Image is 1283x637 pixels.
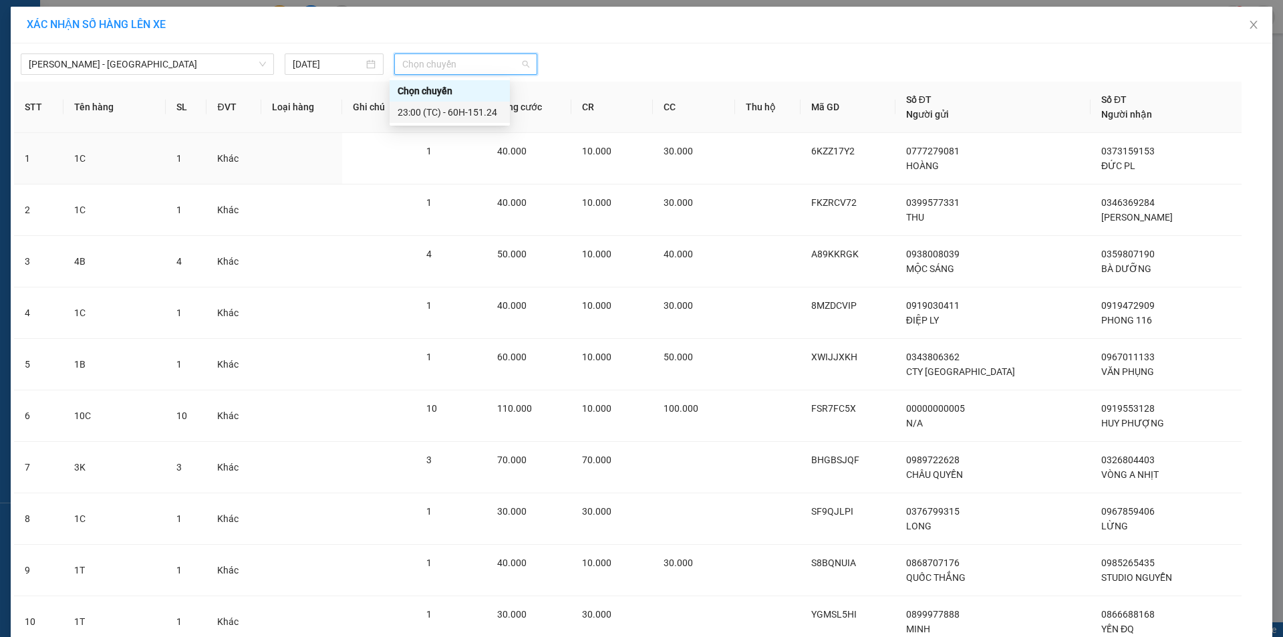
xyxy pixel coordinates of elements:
[293,57,364,72] input: 13/08/2025
[14,82,63,133] th: STT
[664,197,693,208] span: 30.000
[1101,609,1155,620] span: 0866688168
[206,339,261,390] td: Khác
[906,315,939,326] span: ĐIỆP LY
[426,557,432,568] span: 1
[176,410,187,421] span: 10
[62,36,180,45] strong: HCM - ĐỊNH QUÁN - PHƯƠNG LÂM
[664,403,698,414] span: 100.000
[582,352,611,362] span: 10.000
[176,462,182,473] span: 3
[63,390,166,442] td: 10C
[14,184,63,236] td: 2
[58,24,184,34] strong: (NHÀ XE [GEOGRAPHIC_DATA])
[14,442,63,493] td: 7
[497,557,527,568] span: 40.000
[735,82,801,133] th: Thu hộ
[906,403,965,414] span: 00000000005
[582,455,611,465] span: 70.000
[906,160,939,171] span: HOÀNG
[497,403,532,414] span: 110.000
[1101,146,1155,156] span: 0373159153
[426,403,437,414] span: 10
[497,455,527,465] span: 70.000
[811,506,853,517] span: SF9QJLPI
[342,82,416,133] th: Ghi chú
[51,7,191,22] strong: NHÀ XE THUẬN HƯƠNG
[1101,94,1127,105] span: Số ĐT
[906,506,960,517] span: 0376799315
[906,455,960,465] span: 0989722628
[206,184,261,236] td: Khác
[906,572,966,583] span: QUỐC THẮNG
[5,55,31,63] span: VP Gửi:
[426,146,432,156] span: 1
[206,545,261,596] td: Khác
[398,84,502,98] div: Chọn chuyến
[206,442,261,493] td: Khác
[906,263,954,274] span: MỘC SÁNG
[63,133,166,184] td: 1C
[63,493,166,545] td: 1C
[811,146,855,156] span: 6KZZ17Y2
[1101,263,1151,274] span: BÀ DƯỠNG
[906,469,963,480] span: CHÂU QUYỀN
[497,609,527,620] span: 30.000
[582,609,611,620] span: 30.000
[811,403,856,414] span: FSR7FC5X
[14,339,63,390] td: 5
[906,197,960,208] span: 0399577331
[14,287,63,339] td: 4
[426,249,432,259] span: 4
[1101,352,1155,362] span: 0967011133
[14,236,63,287] td: 3
[14,133,63,184] td: 1
[906,109,949,120] span: Người gửi
[1101,469,1159,480] span: VÒNG A NHỊT
[206,493,261,545] td: Khác
[571,82,654,133] th: CR
[906,249,960,259] span: 0938008039
[906,212,924,223] span: THU
[261,82,342,133] th: Loại hàng
[801,82,895,133] th: Mã GD
[811,557,856,568] span: S8BQNUIA
[206,236,261,287] td: Khác
[906,300,960,311] span: 0919030411
[664,557,693,568] span: 30.000
[14,545,63,596] td: 9
[1101,315,1152,326] span: PHONG 116
[176,616,182,627] span: 1
[102,83,173,91] span: [STREET_ADDRESS]
[582,249,611,259] span: 10.000
[906,146,960,156] span: 0777279081
[1101,109,1152,120] span: Người nhận
[63,545,166,596] td: 1T
[1248,19,1259,30] span: close
[811,352,857,362] span: XWIJJXKH
[664,352,693,362] span: 50.000
[1101,366,1154,377] span: VĂN PHỤNG
[206,390,261,442] td: Khác
[398,105,502,120] div: 23:00 (TC) - 60H-151.24
[206,82,261,133] th: ĐVT
[811,249,859,259] span: A89KKRGK
[176,359,182,370] span: 1
[906,94,932,105] span: Số ĐT
[497,249,527,259] span: 50.000
[176,513,182,524] span: 1
[5,71,92,104] span: Số 170 [PERSON_NAME], P8, Q11, [GEOGRAPHIC_DATA][PERSON_NAME]
[102,55,133,63] span: VP Nhận:
[497,506,527,517] span: 30.000
[63,287,166,339] td: 1C
[497,300,527,311] span: 40.000
[582,506,611,517] span: 30.000
[1101,572,1172,583] span: STUDIO NGUYỄN
[206,133,261,184] td: Khác
[63,82,166,133] th: Tên hàng
[1101,557,1155,568] span: 0985265435
[63,339,166,390] td: 1B
[14,390,63,442] td: 6
[29,54,266,74] span: Hồ Chí Minh - Đồng Nai
[811,300,857,311] span: 8MZDCVIP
